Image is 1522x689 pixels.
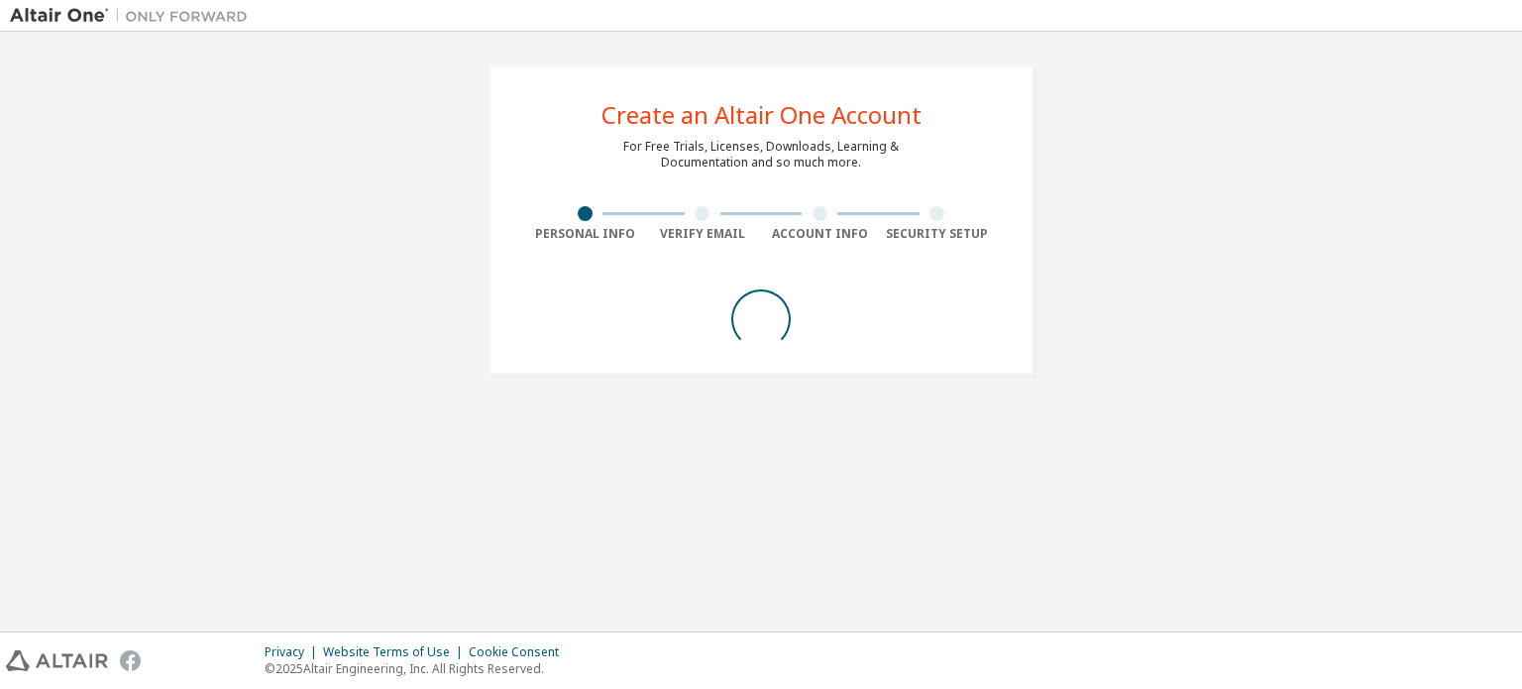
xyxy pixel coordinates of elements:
img: Altair One [10,6,258,26]
div: Security Setup [879,226,997,242]
div: Cookie Consent [469,644,571,660]
div: Account Info [761,226,879,242]
p: © 2025 Altair Engineering, Inc. All Rights Reserved. [265,660,571,677]
div: Verify Email [644,226,762,242]
div: Personal Info [526,226,644,242]
img: facebook.svg [120,650,141,671]
div: Website Terms of Use [323,644,469,660]
div: For Free Trials, Licenses, Downloads, Learning & Documentation and so much more. [623,139,899,171]
div: Privacy [265,644,323,660]
img: altair_logo.svg [6,650,108,671]
div: Create an Altair One Account [601,103,922,127]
